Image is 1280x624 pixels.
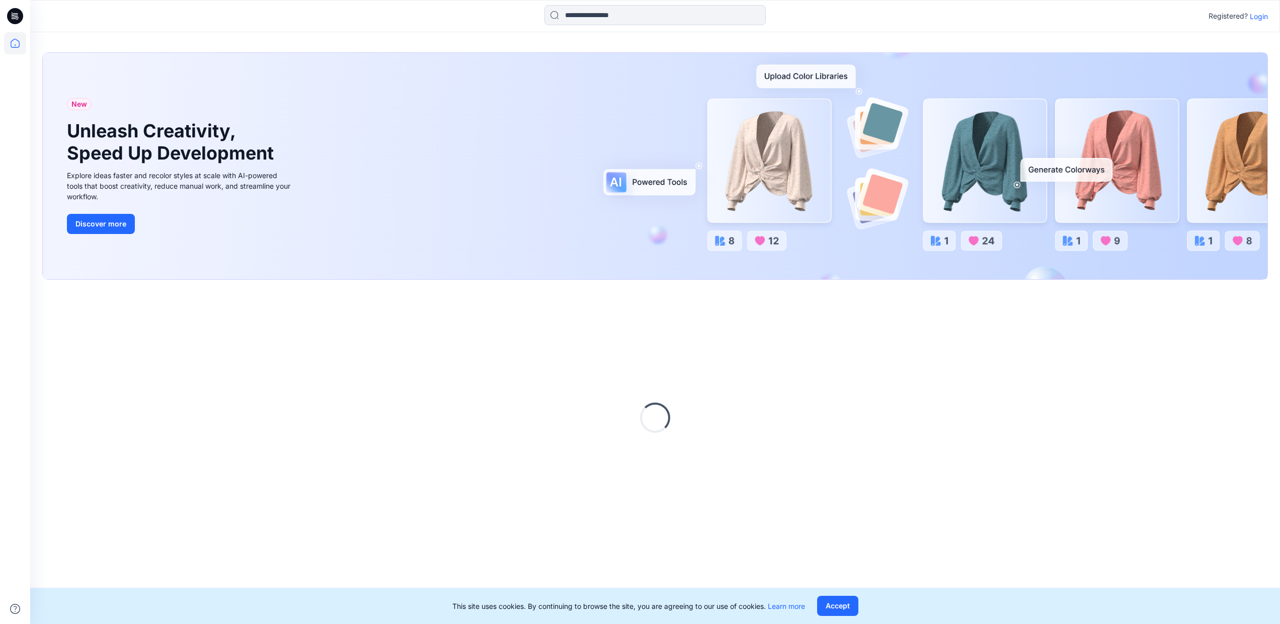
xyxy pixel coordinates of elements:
[67,120,278,164] h1: Unleash Creativity, Speed Up Development
[768,602,805,610] a: Learn more
[817,596,858,616] button: Accept
[67,170,293,202] div: Explore ideas faster and recolor styles at scale with AI-powered tools that boost creativity, red...
[67,214,293,234] a: Discover more
[67,214,135,234] button: Discover more
[1209,10,1248,22] p: Registered?
[1250,11,1268,22] p: Login
[452,601,805,611] p: This site uses cookies. By continuing to browse the site, you are agreeing to our use of cookies.
[71,98,87,110] span: New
